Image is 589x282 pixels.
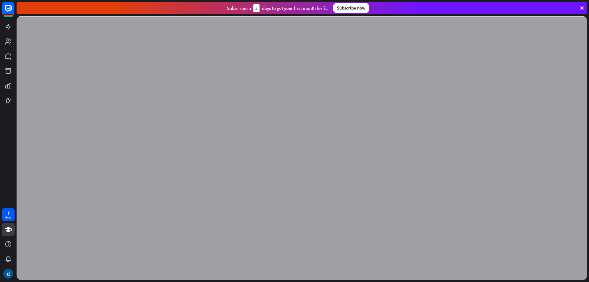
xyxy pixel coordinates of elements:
a: 7 days [2,208,15,221]
div: 3 [253,4,260,12]
div: Subscribe now [333,3,369,13]
div: 7 [7,210,10,215]
div: days [5,215,11,220]
div: Subscribe in days to get your first month for $1 [227,4,328,12]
